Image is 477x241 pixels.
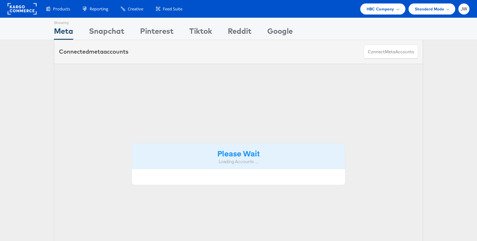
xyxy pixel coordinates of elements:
div: Showing [54,18,73,26]
div: Tiktok [189,26,212,40]
div: Reddit [228,26,251,40]
strong: Please Wait [217,148,260,158]
span: meta [385,49,395,55]
span: Reporting [90,6,108,12]
button: ConnectmetaAccounts [364,45,418,59]
div: Pinterest [140,26,174,40]
div: Meta [54,26,73,40]
span: Feed Suite [163,6,182,12]
span: JW [461,7,468,11]
div: Connected accounts [59,48,128,56]
div: Loading Accounts .... [137,159,340,165]
span: Products [53,6,70,12]
span: Creative [128,6,143,12]
div: Google [267,26,293,40]
div: Snapchat [89,26,124,40]
span: HBC Company [367,6,394,12]
span: meta [89,48,103,55]
span: Standard Mode [415,6,444,12]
